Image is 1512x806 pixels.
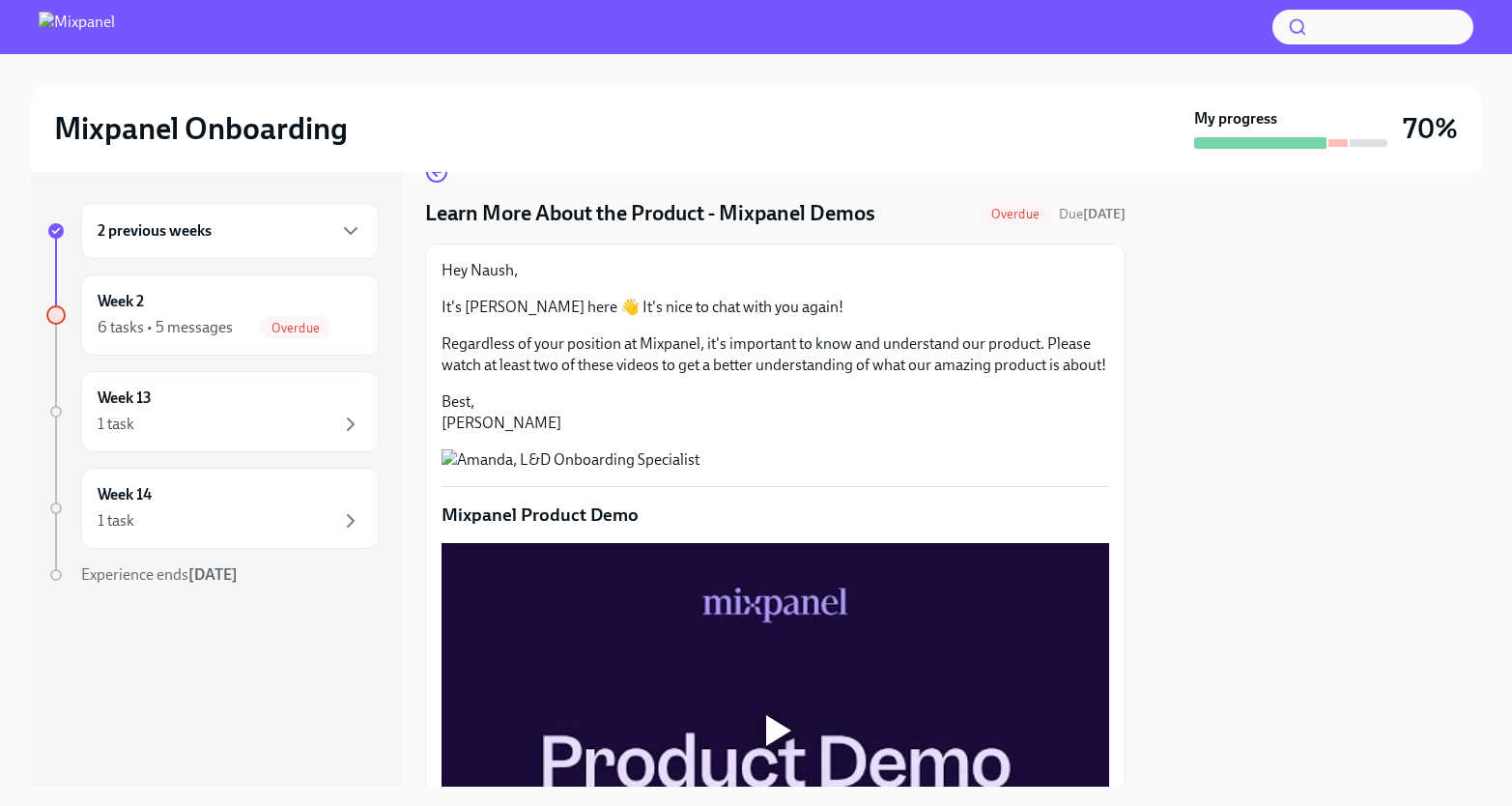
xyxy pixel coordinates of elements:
div: 2 previous weeks [81,203,379,259]
div: 6 tasks • 5 messages [98,317,233,338]
div: 1 task [98,510,134,532]
strong: [DATE] [188,565,238,584]
p: It's [PERSON_NAME] here 👋 It's nice to chat with you again! [442,297,1109,318]
h6: Week 13 [98,388,152,409]
p: Regardless of your position at Mixpanel, it's important to know and understand our product. Pleas... [442,333,1109,376]
span: Overdue [980,207,1051,221]
span: Overdue [260,321,331,335]
div: 1 task [98,414,134,435]
a: Week 26 tasks • 5 messagesOverdue [46,274,379,356]
h3: 70% [1403,111,1458,146]
h4: Learn More About the Product - Mixpanel Demos [425,199,875,228]
p: Hey Naush, [442,260,1109,281]
h6: Week 2 [98,291,144,312]
span: September 15th, 2025 12:00 [1059,205,1126,223]
span: Experience ends [81,565,238,584]
h6: 2 previous weeks [98,220,212,242]
h2: Mixpanel Onboarding [54,109,348,148]
p: Mixpanel Product Demo [442,503,1109,528]
strong: My progress [1194,108,1277,130]
p: Best, [PERSON_NAME] [442,391,1109,434]
h6: Week 14 [98,484,152,505]
a: Week 131 task [46,371,379,452]
a: Week 141 task [46,468,379,549]
button: Zoom image [442,449,1109,471]
span: Due [1059,206,1126,222]
strong: [DATE] [1083,206,1126,222]
img: Mixpanel [39,12,115,43]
